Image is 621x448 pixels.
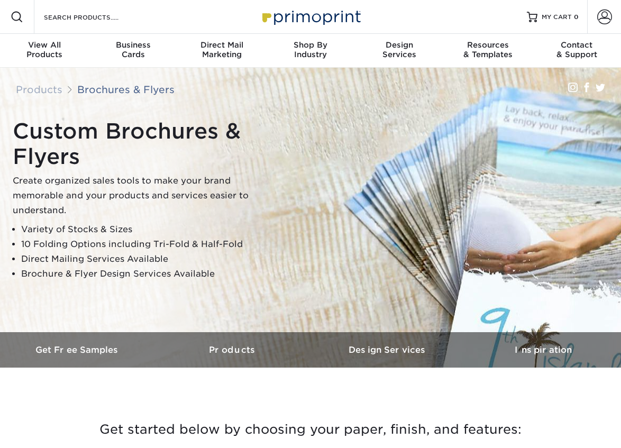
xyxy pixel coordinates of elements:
[266,40,355,50] span: Shop By
[532,40,621,59] div: & Support
[156,332,311,368] a: Products
[21,237,277,252] li: 10 Folding Options including Tri-Fold & Half-Fold
[532,34,621,68] a: Contact& Support
[21,252,277,267] li: Direct Mailing Services Available
[156,345,311,355] h3: Products
[574,13,579,21] span: 0
[542,13,572,22] span: MY CART
[13,173,277,218] p: Create organized sales tools to make your brand memorable and your products and services easier t...
[444,34,533,68] a: Resources& Templates
[444,40,533,59] div: & Templates
[310,332,466,368] a: Design Services
[355,34,444,68] a: DesignServices
[266,40,355,59] div: Industry
[266,34,355,68] a: Shop ByIndustry
[177,40,266,50] span: Direct Mail
[444,40,533,50] span: Resources
[21,222,277,237] li: Variety of Stocks & Sizes
[355,40,444,59] div: Services
[77,84,175,95] a: Brochures & Flyers
[89,40,178,59] div: Cards
[16,84,62,95] a: Products
[532,40,621,50] span: Contact
[177,34,266,68] a: Direct MailMarketing
[13,118,277,169] h1: Custom Brochures & Flyers
[21,267,277,281] li: Brochure & Flyer Design Services Available
[355,40,444,50] span: Design
[43,11,146,23] input: SEARCH PRODUCTS.....
[89,40,178,50] span: Business
[310,345,466,355] h3: Design Services
[258,5,363,28] img: Primoprint
[177,40,266,59] div: Marketing
[89,34,178,68] a: BusinessCards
